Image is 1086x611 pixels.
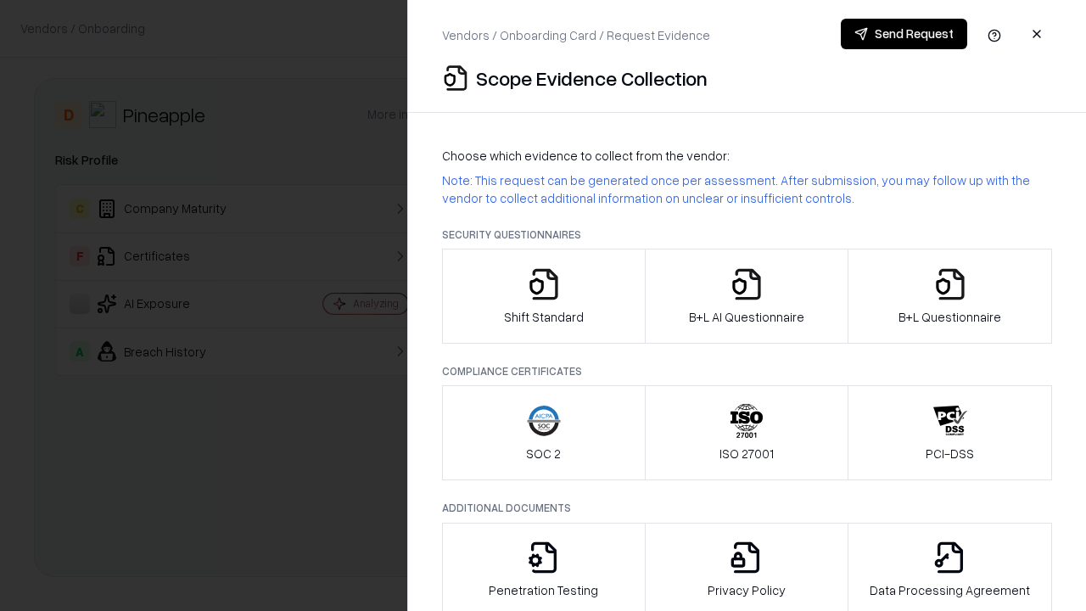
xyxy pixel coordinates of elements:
p: ISO 27001 [719,445,774,462]
p: PCI-DSS [926,445,974,462]
p: Additional Documents [442,501,1052,515]
p: Compliance Certificates [442,364,1052,378]
button: B+L AI Questionnaire [645,249,849,344]
button: SOC 2 [442,385,646,480]
p: Penetration Testing [489,581,598,599]
p: Security Questionnaires [442,227,1052,242]
button: B+L Questionnaire [848,249,1052,344]
p: B+L Questionnaire [898,308,1001,326]
button: Send Request [841,19,967,49]
button: PCI-DSS [848,385,1052,480]
button: ISO 27001 [645,385,849,480]
p: B+L AI Questionnaire [689,308,804,326]
p: Scope Evidence Collection [476,64,708,92]
p: Choose which evidence to collect from the vendor: [442,147,1052,165]
p: Vendors / Onboarding Card / Request Evidence [442,26,710,44]
p: Note: This request can be generated once per assessment. After submission, you may follow up with... [442,171,1052,207]
button: Shift Standard [442,249,646,344]
p: SOC 2 [526,445,561,462]
p: Data Processing Agreement [870,581,1030,599]
p: Shift Standard [504,308,584,326]
p: Privacy Policy [708,581,786,599]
